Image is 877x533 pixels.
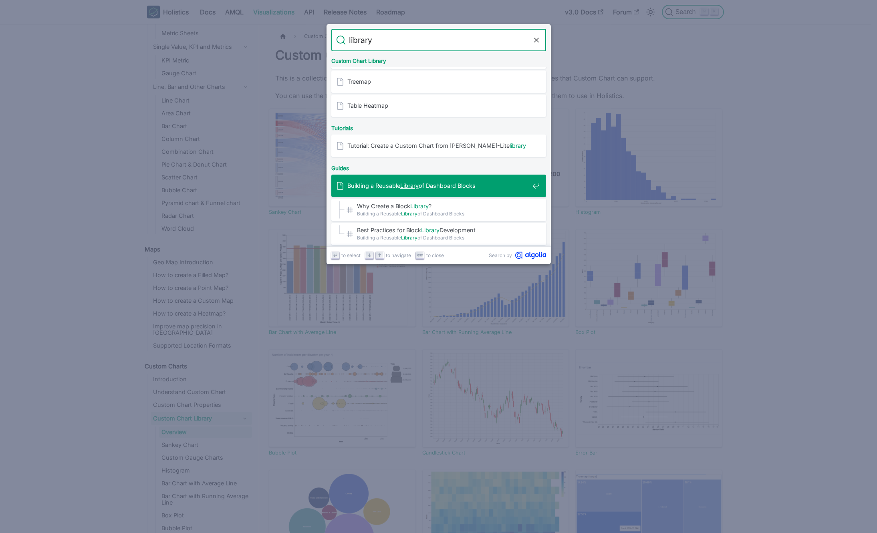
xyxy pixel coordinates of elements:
[515,251,546,259] svg: Algolia
[357,226,529,234] span: Best Practices for Block Development​
[330,51,548,67] div: Custom Chart Library
[332,252,338,258] svg: Enter key
[357,210,529,217] span: Building a Reusable of Dashboard Blocks
[489,251,546,259] a: Search byAlgolia
[410,203,429,209] mark: Library
[331,70,546,93] a: Treemap
[346,29,532,51] input: Search docs
[377,252,383,258] svg: Arrow up
[331,175,546,197] a: Building a ReusableLibraryof Dashboard Blocks
[532,35,541,45] button: Clear the query
[426,251,444,259] span: to close
[331,95,546,117] a: Table Heatmap
[401,211,417,217] mark: Library
[367,252,373,258] svg: Arrow down
[331,223,546,245] a: Best Practices for BlockLibraryDevelopment​Building a ReusableLibraryof Dashboard Blocks
[331,135,546,157] a: Tutorial: Create a Custom Chart from [PERSON_NAME]-Litelibrary
[357,234,529,241] span: Building a Reusable of Dashboard Blocks
[331,199,546,221] a: Why Create a BlockLibrary?​Building a ReusableLibraryof Dashboard Blocks
[347,102,529,109] span: Table Heatmap
[341,251,361,259] span: to select
[489,251,512,259] span: Search by
[401,235,417,241] mark: Library
[386,251,411,259] span: to navigate
[417,252,423,258] svg: Escape key
[347,78,529,85] span: Treemap
[347,142,529,149] span: Tutorial: Create a Custom Chart from [PERSON_NAME]-Lite
[347,182,529,189] span: Building a Reusable of Dashboard Blocks
[510,142,526,149] mark: library
[330,159,548,175] div: Guides
[421,227,440,233] mark: Library
[330,119,548,135] div: Tutorials
[400,182,419,189] mark: Library
[357,202,529,210] span: Why Create a Block ?​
